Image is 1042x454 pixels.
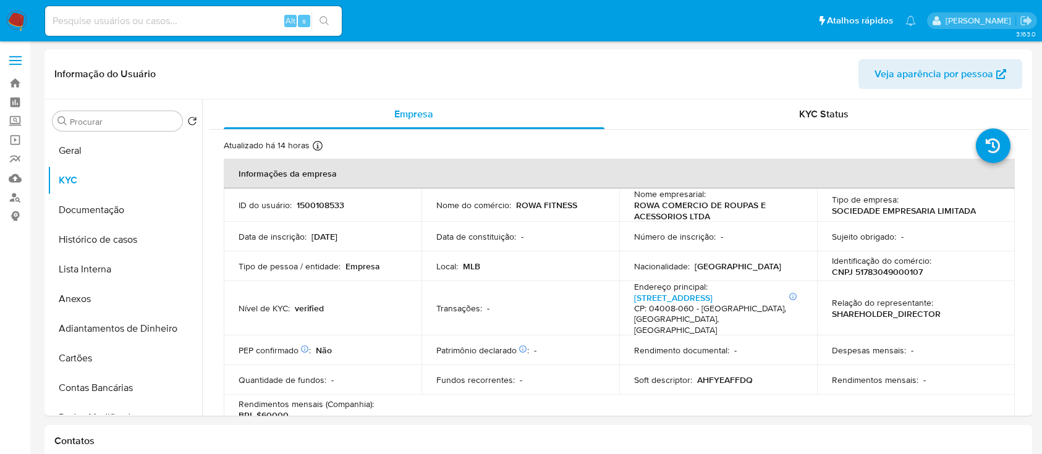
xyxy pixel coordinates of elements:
p: Tipo de empresa : [832,194,899,205]
p: - [487,303,489,314]
p: Sujeito obrigado : [832,231,896,242]
p: SOCIEDADE EMPRESARIA LIMITADA [832,205,976,216]
p: Nome do comércio : [436,200,511,211]
p: Número de inscrição : [634,231,716,242]
button: Veja aparência por pessoa [858,59,1022,89]
p: AHFYEAFFDQ [697,374,753,385]
p: Rendimentos mensais (Companhia) : [239,398,374,410]
p: CNPJ 51783049000107 [832,266,923,277]
p: - [534,345,536,356]
span: s [302,15,306,27]
p: - [734,345,737,356]
th: Informações da empresa [224,159,1015,188]
span: Atalhos rápidos [827,14,893,27]
p: - [331,374,334,385]
p: Local : [436,261,458,272]
p: ROWA COMERCIO DE ROUPAS E ACESSORIOS LTDA [634,200,797,222]
p: Endereço principal : [634,281,708,292]
p: - [923,374,926,385]
h1: Contatos [54,435,1022,447]
button: Contas Bancárias [48,373,202,403]
button: Retornar ao pedido padrão [187,116,197,130]
p: Não [316,345,332,356]
span: Alt [286,15,295,27]
p: Nome empresarial : [634,188,706,200]
p: ID do usuário : [239,200,292,211]
p: Tipo de pessoa / entidade : [239,261,341,272]
p: Rendimentos mensais : [832,374,918,385]
p: Nacionalidade : [634,261,690,272]
input: Pesquise usuários ou casos... [45,13,342,29]
p: Nível de KYC : [239,303,290,314]
p: Atualizado há 14 horas [224,140,310,151]
p: Data de constituição : [436,231,516,242]
p: Data de inscrição : [239,231,307,242]
p: Identificação do comércio : [832,255,931,266]
button: KYC [48,166,202,195]
button: Dados Modificados [48,403,202,432]
p: - [901,231,904,242]
p: Fundos recorrentes : [436,374,515,385]
button: Lista Interna [48,254,202,284]
input: Procurar [70,116,177,127]
button: search-icon [311,12,337,30]
p: Patrimônio declarado : [436,345,529,356]
h1: Informação do Usuário [54,68,156,80]
p: - [520,374,522,385]
span: KYC Status [799,107,849,121]
p: Despesas mensais : [832,345,906,356]
p: Rendimento documental : [634,345,729,356]
p: verified [295,303,324,314]
p: ROWA FITNESS [516,200,577,211]
button: Geral [48,136,202,166]
p: anna.almeida@mercadopago.com.br [946,15,1015,27]
button: Documentação [48,195,202,225]
p: Empresa [345,261,380,272]
p: [DATE] [311,231,337,242]
p: 1500108533 [297,200,344,211]
h4: CP: 04008-060 - [GEOGRAPHIC_DATA], [GEOGRAPHIC_DATA], [GEOGRAPHIC_DATA] [634,303,797,336]
button: Cartões [48,343,202,373]
button: Procurar [57,116,67,126]
p: MLB [463,261,480,272]
p: - [911,345,913,356]
p: PEP confirmado : [239,345,311,356]
p: - [521,231,523,242]
button: Histórico de casos [48,225,202,254]
p: BRL $60000 [239,410,289,421]
a: [STREET_ADDRESS] [634,292,713,304]
p: - [721,231,723,242]
span: Veja aparência por pessoa [875,59,993,89]
p: [GEOGRAPHIC_DATA] [695,261,781,272]
p: Quantidade de fundos : [239,374,326,385]
span: Empresa [394,107,433,121]
p: Relação do representante : [832,297,933,308]
p: Soft descriptor : [634,374,692,385]
button: Anexos [48,284,202,314]
p: Transações : [436,303,482,314]
a: Sair [1020,14,1033,27]
p: SHAREHOLDER_DIRECTOR [832,308,941,319]
a: Notificações [905,15,916,26]
button: Adiantamentos de Dinheiro [48,314,202,343]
